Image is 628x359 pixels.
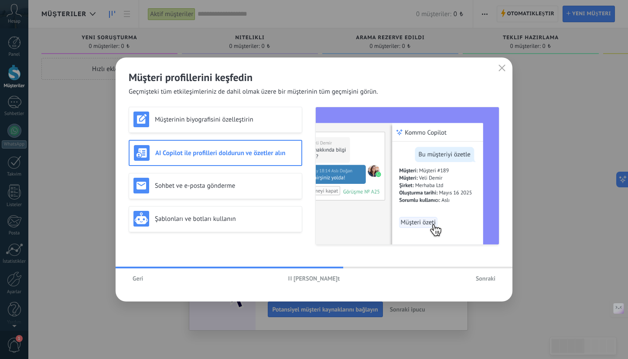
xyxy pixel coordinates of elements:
[155,215,297,223] h3: Şablonları ve botları kullanın
[155,115,297,124] h3: Müşterinin biyografisini özelleştirin
[129,88,378,96] span: Geçmişteki tüm etkileşimleriniz de dahil olmak üzere bir müşterinin tüm geçmişini görün.
[476,275,495,281] span: Sonraki
[133,275,143,281] span: Geri
[129,71,499,84] h2: Müşteri profillerini keşfedin
[472,272,499,285] button: Sonraki
[284,272,344,285] button: [PERSON_NAME]t
[129,272,147,285] button: Geri
[155,149,297,157] h3: AI Copilot ile profilleri doldurun ve özetler alın
[155,182,297,190] h3: Sohbet ve e-posta gönderme
[294,275,340,281] span: [PERSON_NAME]t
